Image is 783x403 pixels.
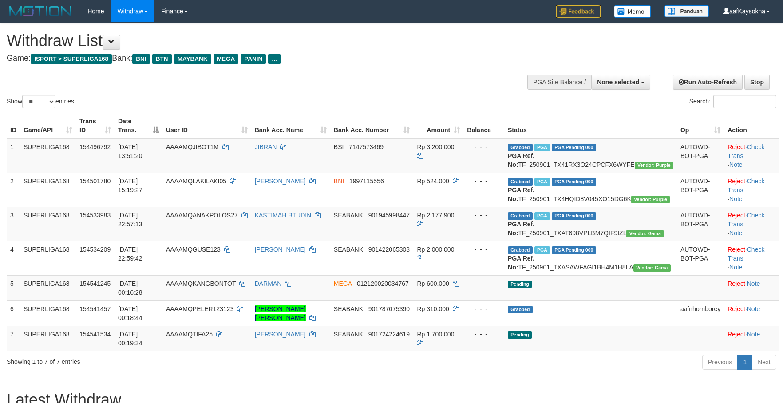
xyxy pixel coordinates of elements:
[508,152,534,168] b: PGA Ref. No:
[729,229,743,237] a: Note
[20,138,76,173] td: SUPERLIGA168
[463,113,504,138] th: Balance
[7,113,20,138] th: ID
[20,173,76,207] td: SUPERLIGA168
[677,113,724,138] th: Op: activate to sort column ascending
[255,246,306,253] a: [PERSON_NAME]
[677,207,724,241] td: AUTOWD-BOT-PGA
[673,75,743,90] a: Run Auto-Refresh
[20,241,76,275] td: SUPERLIGA168
[504,241,677,275] td: TF_250901_TXASAWFAGI1BH4M1H8LA
[251,113,330,138] th: Bank Acc. Name: activate to sort column ascending
[728,212,745,219] a: Reject
[635,162,673,169] span: Vendor URL: https://trx4.1velocity.biz
[724,241,779,275] td: · ·
[118,212,142,228] span: [DATE] 22:57:13
[166,305,234,312] span: AAAAMQPELER123123
[79,331,111,338] span: 154541534
[724,207,779,241] td: · ·
[115,113,162,138] th: Date Trans.: activate to sort column descending
[508,281,532,288] span: Pending
[534,246,550,254] span: Marked by aafchoeunmanni
[467,304,501,313] div: - - -
[508,221,534,237] b: PGA Ref. No:
[467,245,501,254] div: - - -
[728,305,745,312] a: Reject
[724,300,779,326] td: ·
[22,95,55,108] select: Showentries
[744,75,770,90] a: Stop
[118,143,142,159] span: [DATE] 13:51:20
[166,246,221,253] span: AAAAMQGUSE123
[417,280,449,287] span: Rp 600.000
[552,144,596,151] span: PGA Pending
[633,264,671,272] span: Vendor URL: https://trx31.1velocity.biz
[677,300,724,326] td: aafnhornborey
[552,246,596,254] span: PGA Pending
[614,5,651,18] img: Button%20Memo.svg
[724,173,779,207] td: · ·
[591,75,650,90] button: None selected
[417,143,454,150] span: Rp 3.200.000
[677,241,724,275] td: AUTOWD-BOT-PGA
[508,246,533,254] span: Grabbed
[368,212,410,219] span: Copy 901945998447 to clipboard
[79,212,111,219] span: 154533983
[729,264,743,271] a: Note
[677,173,724,207] td: AUTOWD-BOT-PGA
[728,212,764,228] a: Check Trans
[752,355,776,370] a: Next
[7,173,20,207] td: 2
[79,143,111,150] span: 154496792
[724,113,779,138] th: Action
[508,186,534,202] b: PGA Ref. No:
[504,173,677,207] td: TF_250901_TX4HQID8V045XO15DG6K
[534,178,550,186] span: Marked by aafsoycanthlai
[7,354,320,366] div: Showing 1 to 7 of 7 entries
[255,305,306,321] a: [PERSON_NAME] [PERSON_NAME]
[255,280,282,287] a: DARMAN
[504,138,677,173] td: TF_250901_TX41RX3O24CPCFX6WYFE
[334,212,363,219] span: SEABANK
[214,54,239,64] span: MEGA
[334,280,352,287] span: MEGA
[118,280,142,296] span: [DATE] 00:16:28
[174,54,211,64] span: MAYBANK
[118,178,142,194] span: [DATE] 15:19:27
[728,143,745,150] a: Reject
[7,54,513,63] h4: Game: Bank:
[241,54,266,64] span: PANIN
[330,113,414,138] th: Bank Acc. Number: activate to sort column ascending
[728,178,764,194] a: Check Trans
[724,138,779,173] td: · ·
[728,246,764,262] a: Check Trans
[713,95,776,108] input: Search:
[7,95,74,108] label: Show entries
[724,326,779,351] td: ·
[417,212,454,219] span: Rp 2.177.900
[268,54,280,64] span: ...
[728,143,764,159] a: Check Trans
[508,306,533,313] span: Grabbed
[79,280,111,287] span: 154541245
[508,178,533,186] span: Grabbed
[552,178,596,186] span: PGA Pending
[368,331,410,338] span: Copy 901724224619 to clipboard
[7,32,513,50] h1: Withdraw List
[508,144,533,151] span: Grabbed
[508,331,532,339] span: Pending
[118,305,142,321] span: [DATE] 00:18:44
[255,212,312,219] a: KASTIMAH BTUDIN
[166,178,226,185] span: AAAAMQLAKILAKI05
[7,207,20,241] td: 3
[79,305,111,312] span: 154541457
[467,177,501,186] div: - - -
[76,113,115,138] th: Trans ID: activate to sort column ascending
[689,95,776,108] label: Search:
[20,207,76,241] td: SUPERLIGA168
[255,178,306,185] a: [PERSON_NAME]
[7,326,20,351] td: 7
[368,305,410,312] span: Copy 901787075390 to clipboard
[724,275,779,300] td: ·
[162,113,251,138] th: User ID: activate to sort column ascending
